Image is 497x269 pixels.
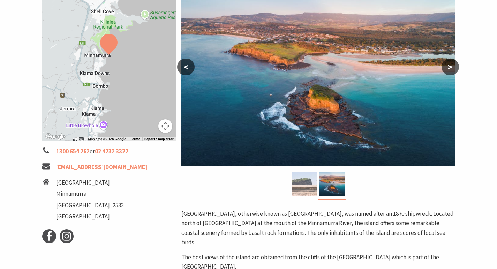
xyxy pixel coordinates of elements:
[130,137,140,141] a: Terms (opens in new tab)
[95,147,128,155] a: 02 4232 3322
[56,212,124,221] li: [GEOGRAPHIC_DATA]
[319,172,345,196] img: Rangoon Island, Minamurra
[442,59,459,75] button: >
[44,132,67,141] a: Click to see this area on Google Maps
[292,172,317,196] img: Pelican and Rangoon Island
[79,137,84,141] button: Keyboard shortcuts
[44,132,67,141] img: Google
[42,147,176,156] li: or
[177,59,195,75] button: <
[158,119,172,133] button: Map camera controls
[88,137,126,141] span: Map data ©2025 Google
[56,163,147,171] a: [EMAIL_ADDRESS][DOMAIN_NAME]
[56,201,124,210] li: [GEOGRAPHIC_DATA], 2533
[56,147,90,155] a: 1300 654 262
[56,178,124,187] li: [GEOGRAPHIC_DATA]
[144,137,174,141] a: Report a map error
[56,189,124,199] li: Minnamurra
[181,209,455,247] p: [GEOGRAPHIC_DATA], otherwise known as [GEOGRAPHIC_DATA], was named after an 1870 shipwreck. Locat...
